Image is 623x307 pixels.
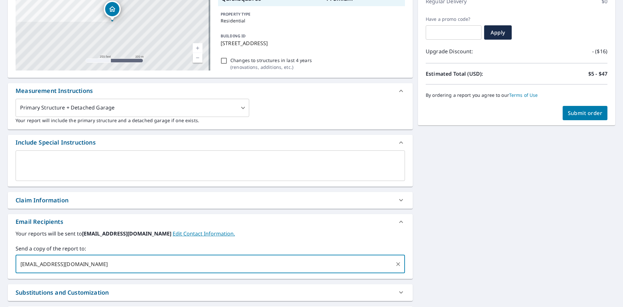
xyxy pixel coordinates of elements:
p: Estimated Total (USD): [426,70,517,78]
div: Primary Structure + Detached Garage [16,99,249,117]
span: Submit order [568,109,603,117]
div: Substitutions and Customization [8,284,413,301]
b: [EMAIL_ADDRESS][DOMAIN_NAME] [82,230,173,237]
p: Upgrade Discount: [426,47,517,55]
p: Changes to structures in last 4 years [230,57,312,64]
p: [STREET_ADDRESS] [221,39,402,47]
a: Current Level 17, Zoom In [193,43,202,53]
p: Residential [221,17,402,24]
div: Include Special Instructions [16,138,96,147]
p: ( renovations, additions, etc. ) [230,64,312,70]
label: Send a copy of the report to: [16,245,405,252]
label: Have a promo code? [426,16,482,22]
div: Claim Information [8,192,413,209]
button: Submit order [563,106,608,120]
div: Dropped pin, building 1, Residential property, 11450 N Silver Pheasant Loop Oro Valley, AZ 85737-... [104,1,121,21]
a: Terms of Use [509,92,538,98]
p: By ordering a report you agree to our [426,92,607,98]
p: Your report will include the primary structure and a detached garage if one exists. [16,117,405,124]
button: Apply [484,25,512,40]
div: Substitutions and Customization [16,288,109,297]
div: Measurement Instructions [8,83,413,99]
p: - ($16) [592,47,607,55]
div: Email Recipients [8,214,413,230]
button: Clear [394,260,403,269]
div: Include Special Instructions [8,135,413,150]
div: Claim Information [16,196,68,205]
div: Email Recipients [16,217,63,226]
label: Your reports will be sent to [16,230,405,237]
span: Apply [489,29,507,36]
p: BUILDING ID [221,33,246,39]
p: PROPERTY TYPE [221,11,402,17]
div: Measurement Instructions [16,86,93,95]
a: EditContactInfo [173,230,235,237]
a: Current Level 17, Zoom Out [193,53,202,63]
p: $5 - $47 [588,70,607,78]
